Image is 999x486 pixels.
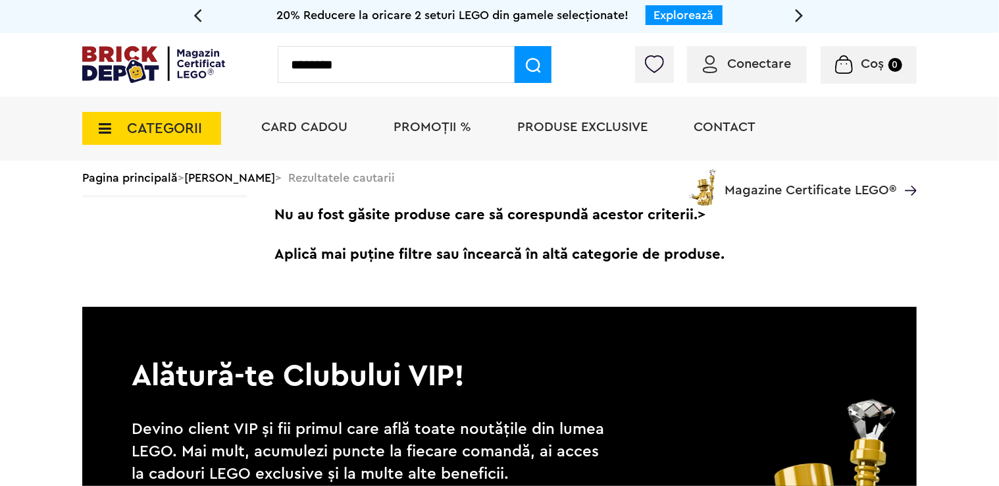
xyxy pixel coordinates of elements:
small: 0 [888,58,902,72]
a: Magazine Certificate LEGO® [896,167,917,180]
span: Aplică mai puține filtre sau încearcă în altă categorie de produse. [263,234,917,274]
span: Magazine Certificate LEGO® [725,167,896,197]
span: 20% Reducere la oricare 2 seturi LEGO din gamele selecționate! [277,9,629,21]
span: Conectare [727,57,791,70]
a: PROMOȚII % [394,121,471,134]
a: Explorează [654,9,714,21]
a: Produse exclusive [517,121,648,134]
span: Coș [861,57,884,70]
span: CATEGORII [127,121,202,136]
a: Card Cadou [261,121,347,134]
a: Conectare [703,57,791,70]
span: Nu au fost găsite produse care să corespundă acestor criterii.> [263,195,917,234]
a: Contact [694,121,756,134]
p: Alătură-te Clubului VIP! [82,307,917,396]
p: Devino client VIP și fii primul care află toate noutățile din lumea LEGO. Mai mult, acumulezi pun... [132,418,612,485]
